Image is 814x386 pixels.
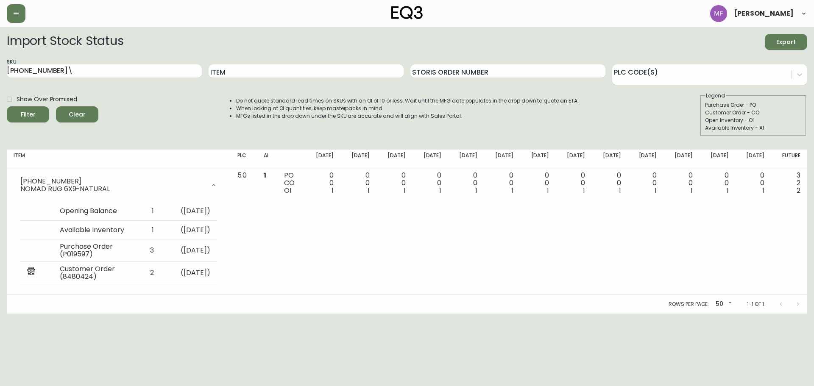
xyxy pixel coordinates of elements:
[691,186,693,195] span: 1
[706,172,729,194] div: 0 0
[556,150,592,168] th: [DATE]
[376,150,413,168] th: [DATE]
[7,106,49,122] button: Filter
[138,239,160,262] td: 3
[236,112,579,120] li: MFGs listed in the drop down under the SKU are accurate and will align with Sales Portal.
[599,172,621,194] div: 0 0
[520,150,556,168] th: [DATE]
[138,221,160,239] td: 1
[736,150,772,168] th: [DATE]
[455,172,477,194] div: 0 0
[747,300,764,308] p: 1-1 of 1
[762,186,764,195] span: 1
[670,172,693,194] div: 0 0
[231,168,257,295] td: 5.0
[583,186,585,195] span: 1
[138,262,160,284] td: 2
[448,150,484,168] th: [DATE]
[27,267,35,277] img: retail_report.svg
[284,172,298,194] div: PO CO
[742,172,765,194] div: 0 0
[797,186,800,195] span: 2
[368,186,370,195] span: 1
[765,34,807,50] button: Export
[257,150,278,168] th: AI
[20,178,205,185] div: [PHONE_NUMBER]
[778,172,800,194] div: 3 2
[439,186,441,195] span: 1
[53,202,138,221] td: Opening Balance
[413,150,449,168] th: [DATE]
[705,101,802,109] div: Purchase Order - PO
[161,221,217,239] td: ( [DATE] )
[264,170,266,180] span: 1
[53,221,138,239] td: Available Inventory
[705,124,802,132] div: Available Inventory - AI
[705,117,802,124] div: Open Inventory - OI
[727,186,729,195] span: 1
[56,106,98,122] button: Clear
[563,172,585,194] div: 0 0
[305,150,341,168] th: [DATE]
[772,37,800,47] span: Export
[17,95,77,104] span: Show Over Promised
[161,202,217,221] td: ( [DATE] )
[655,186,657,195] span: 1
[705,92,726,100] legend: Legend
[161,239,217,262] td: ( [DATE] )
[734,10,794,17] span: [PERSON_NAME]
[340,150,376,168] th: [DATE]
[619,186,621,195] span: 1
[669,300,709,308] p: Rows per page:
[63,109,92,120] span: Clear
[705,109,802,117] div: Customer Order - CO
[236,105,579,112] li: When looking at OI quantities, keep masterpacks in mind.
[628,150,664,168] th: [DATE]
[475,186,477,195] span: 1
[53,262,138,284] td: Customer Order (8480424)
[383,172,406,194] div: 0 0
[284,186,291,195] span: OI
[231,150,257,168] th: PLC
[700,150,736,168] th: [DATE]
[635,172,657,194] div: 0 0
[21,109,36,120] div: Filter
[663,150,700,168] th: [DATE]
[511,186,513,195] span: 1
[7,34,123,50] h2: Import Stock Status
[391,6,423,19] img: logo
[547,186,549,195] span: 1
[347,172,370,194] div: 0 0
[236,97,579,105] li: Do not quote standard lead times on SKUs with an OI of 10 or less. Wait until the MFG date popula...
[161,262,217,284] td: ( [DATE] )
[404,186,406,195] span: 1
[771,150,807,168] th: Future
[712,297,733,311] div: 50
[592,150,628,168] th: [DATE]
[484,150,520,168] th: [DATE]
[491,172,513,194] div: 0 0
[14,172,224,199] div: [PHONE_NUMBER]NOMAD RUG 6X9-NATURAL
[53,239,138,262] td: Purchase Order (P019597)
[20,185,205,193] div: NOMAD RUG 6X9-NATURAL
[138,202,160,221] td: 1
[7,150,231,168] th: Item
[710,5,727,22] img: 5fd4d8da6c6af95d0810e1fe9eb9239f
[332,186,334,195] span: 1
[312,172,334,194] div: 0 0
[527,172,549,194] div: 0 0
[419,172,442,194] div: 0 0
